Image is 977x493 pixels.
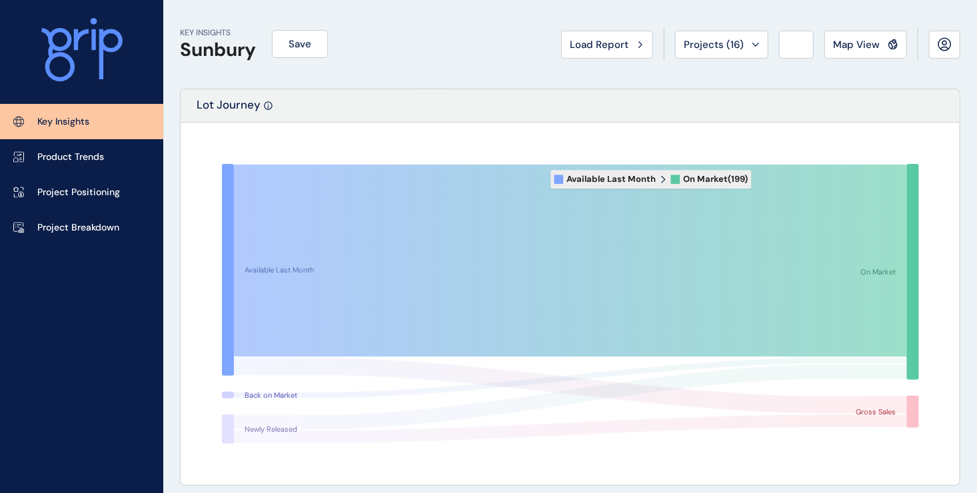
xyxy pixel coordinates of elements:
span: Map View [833,38,880,51]
span: Load Report [570,38,628,51]
p: Key Insights [37,115,89,129]
p: Product Trends [37,151,104,164]
span: Projects ( 16 ) [684,38,744,51]
p: Project Positioning [37,186,120,199]
button: Load Report [561,31,653,59]
p: Lot Journey [197,97,261,122]
h1: Sunbury [180,39,256,61]
span: Save [289,37,311,51]
p: Project Breakdown [37,221,119,235]
button: Save [272,30,328,58]
button: Projects (16) [675,31,768,59]
button: Map View [824,31,907,59]
p: KEY INSIGHTS [180,27,256,39]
